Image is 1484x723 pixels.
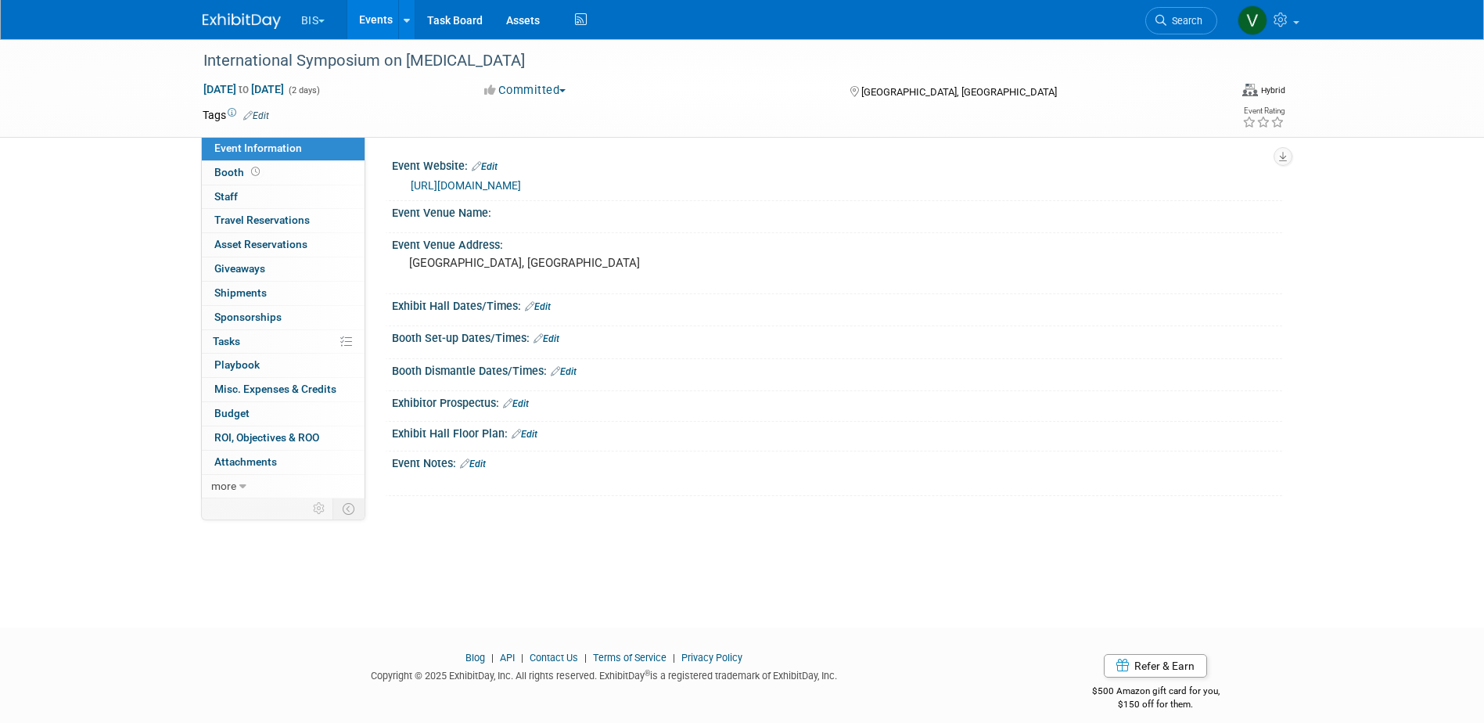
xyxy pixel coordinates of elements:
[534,333,559,344] a: Edit
[203,13,281,29] img: ExhibitDay
[392,294,1282,315] div: Exhibit Hall Dates/Times:
[409,256,746,270] pre: [GEOGRAPHIC_DATA], [GEOGRAPHIC_DATA]
[202,426,365,450] a: ROI, Objectives & ROO
[202,233,365,257] a: Asset Reservations
[530,652,578,664] a: Contact Us
[512,429,537,440] a: Edit
[392,326,1282,347] div: Booth Set-up Dates/Times:
[214,286,267,299] span: Shipments
[203,665,1007,683] div: Copyright © 2025 ExhibitDay, Inc. All rights reserved. ExhibitDay is a registered trademark of Ex...
[487,652,498,664] span: |
[1029,698,1282,711] div: $150 off for them.
[202,306,365,329] a: Sponsorships
[214,383,336,395] span: Misc. Expenses & Credits
[392,201,1282,221] div: Event Venue Name:
[214,311,282,323] span: Sponsorships
[332,498,365,519] td: Toggle Event Tabs
[202,161,365,185] a: Booth
[472,161,498,172] a: Edit
[213,335,240,347] span: Tasks
[500,652,515,664] a: API
[214,142,302,154] span: Event Information
[1260,85,1285,96] div: Hybrid
[580,652,591,664] span: |
[517,652,527,664] span: |
[593,652,667,664] a: Terms of Service
[214,166,263,178] span: Booth
[1166,15,1202,27] span: Search
[306,498,333,519] td: Personalize Event Tab Strip
[202,209,365,232] a: Travel Reservations
[202,137,365,160] a: Event Information
[645,669,650,678] sup: ®
[202,451,365,474] a: Attachments
[525,301,551,312] a: Edit
[392,154,1282,174] div: Event Website:
[202,402,365,426] a: Budget
[214,431,319,444] span: ROI, Objectives & ROO
[214,190,238,203] span: Staff
[1029,674,1282,710] div: $500 Amazon gift card for you,
[479,82,572,99] button: Committed
[392,391,1282,412] div: Exhibitor Prospectus:
[202,257,365,281] a: Giveaways
[669,652,679,664] span: |
[392,451,1282,472] div: Event Notes:
[551,366,577,377] a: Edit
[861,86,1057,98] span: [GEOGRAPHIC_DATA], [GEOGRAPHIC_DATA]
[243,110,269,121] a: Edit
[1242,84,1258,96] img: Format-Hybrid.png
[202,282,365,305] a: Shipments
[203,107,269,123] td: Tags
[214,455,277,468] span: Attachments
[392,422,1282,442] div: Exhibit Hall Floor Plan:
[1125,81,1286,105] div: Event Format
[1242,107,1285,115] div: Event Rating
[1238,5,1267,35] img: Valerie Shively
[202,378,365,401] a: Misc. Expenses & Credits
[1104,654,1207,678] a: Refer & Earn
[202,185,365,209] a: Staff
[202,475,365,498] a: more
[460,459,486,469] a: Edit
[203,82,285,96] span: [DATE] [DATE]
[211,480,236,492] span: more
[202,330,365,354] a: Tasks
[214,238,307,250] span: Asset Reservations
[198,47,1194,75] div: International Symposium on [MEDICAL_DATA]
[287,85,320,95] span: (2 days)
[214,358,260,371] span: Playbook
[214,214,310,226] span: Travel Reservations
[214,407,250,419] span: Budget
[214,262,265,275] span: Giveaways
[202,354,365,377] a: Playbook
[236,83,251,95] span: to
[681,652,742,664] a: Privacy Policy
[248,166,263,178] span: Booth not reserved yet
[1145,7,1217,34] a: Search
[392,359,1282,379] div: Booth Dismantle Dates/Times:
[411,179,521,192] a: [URL][DOMAIN_NAME]
[503,398,529,409] a: Edit
[392,233,1282,253] div: Event Venue Address:
[1242,81,1285,97] div: Event Format
[465,652,485,664] a: Blog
